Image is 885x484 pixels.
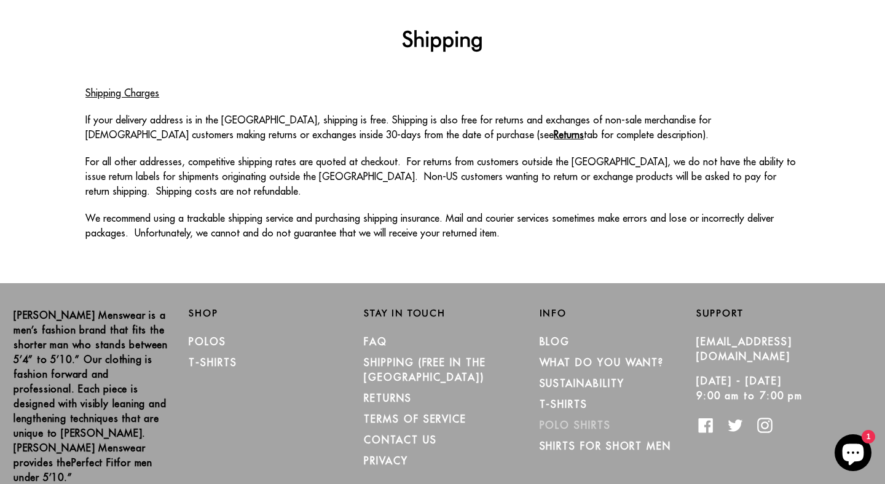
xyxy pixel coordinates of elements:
[831,434,875,474] inbox-online-store-chat: Shopify online store chat
[554,128,584,141] strong: Returns
[540,419,611,431] a: Polo Shirts
[189,335,226,348] a: Polos
[85,154,800,198] p: For all other addresses, competitive shipping rates are quoted at checkout. For returns from cust...
[696,373,853,403] p: [DATE] - [DATE] 9:00 am to 7:00 pm
[85,112,800,142] p: If your delivery address is in the [GEOGRAPHIC_DATA], shipping is free. Shipping is also free for...
[540,308,696,319] h2: Info
[71,456,117,469] strong: Perfect Fit
[364,413,466,425] a: TERMS OF SERVICE
[540,440,671,452] a: Shirts for Short Men
[364,455,407,467] a: PRIVACY
[364,335,387,348] a: FAQ
[540,377,624,389] a: Sustainability
[364,308,521,319] h2: Stay in Touch
[189,356,237,369] a: T-Shirts
[85,87,159,99] u: Shipping Charges
[540,356,664,369] a: What Do You Want?
[696,335,792,362] a: [EMAIL_ADDRESS][DOMAIN_NAME]
[364,434,436,446] a: CONTACT US
[189,308,345,319] h2: Shop
[85,211,800,240] p: We recommend using a trackable shipping service and purchasing shipping insurance. Mail and couri...
[696,308,871,319] h2: Support
[364,392,411,404] a: RETURNS
[540,398,588,410] a: T-Shirts
[85,26,800,52] h1: Shipping
[364,356,486,383] a: SHIPPING (Free in the [GEOGRAPHIC_DATA])
[540,335,570,348] a: Blog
